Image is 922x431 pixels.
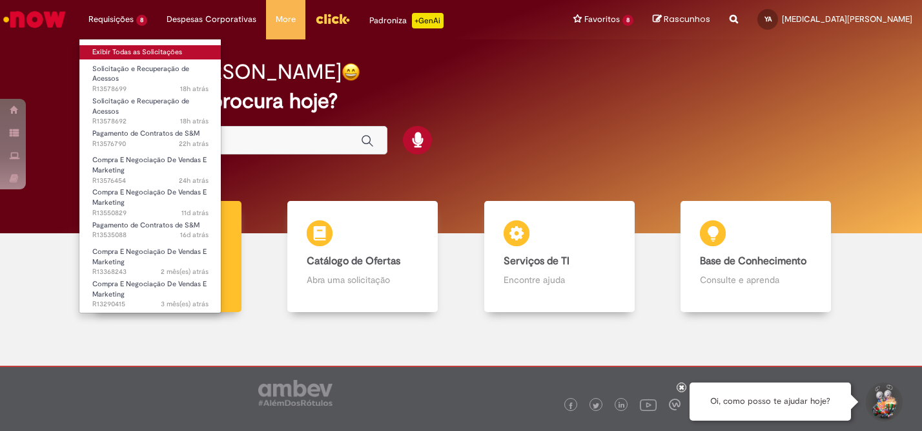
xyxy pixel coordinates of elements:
[161,299,209,309] time: 14/07/2025 10:52:41
[68,201,265,313] a: Tirar dúvidas Tirar dúvidas com Lupi Assist e Gen Ai
[94,90,828,112] h2: O que você procura hoje?
[504,255,569,268] b: Serviços de TI
[92,279,207,299] span: Compra E Negociação De Vendas E Marketing
[764,15,772,23] span: YA
[782,14,912,25] span: [MEDICAL_DATA][PERSON_NAME]
[640,396,657,413] img: logo_footer_youtube.png
[179,139,209,149] span: 22h atrás
[180,230,209,240] span: 16d atrás
[92,247,207,267] span: Compra E Negociação De Vendas E Marketing
[412,13,444,28] p: +GenAi
[92,299,209,310] span: R13290415
[79,277,221,305] a: Aberto R13290415 : Compra E Negociação De Vendas E Marketing
[180,116,209,126] span: 18h atrás
[179,176,209,185] time: 29/09/2025 12:07:22
[653,14,710,26] a: Rascunhos
[180,84,209,94] time: 29/09/2025 17:49:14
[92,267,209,277] span: R13368243
[167,13,256,26] span: Despesas Corporativas
[79,94,221,122] a: Aberto R13578692 : Solicitação e Recuperação de Acessos
[690,383,851,421] div: Oi, como posso te ajudar hoje?
[258,380,333,406] img: logo_footer_ambev_rotulo_gray.png
[88,13,134,26] span: Requisições
[622,15,633,26] span: 8
[669,399,681,410] img: logo_footer_workplace.png
[92,116,209,127] span: R13578692
[79,45,221,59] a: Exibir Todas as Solicitações
[307,273,418,286] p: Abra uma solicitação
[504,273,615,286] p: Encontre ajuda
[79,39,221,313] ul: Requisições
[1,6,68,32] img: ServiceNow
[658,201,855,313] a: Base de Conhecimento Consulte e aprenda
[79,153,221,181] a: Aberto R13576454 : Compra E Negociação De Vendas E Marketing
[92,139,209,149] span: R13576790
[92,176,209,186] span: R13576454
[307,255,400,268] b: Catálogo de Ofertas
[619,402,625,410] img: logo_footer_linkedin.png
[180,116,209,126] time: 29/09/2025 17:48:09
[179,139,209,149] time: 29/09/2025 13:16:35
[180,84,209,94] span: 18h atrás
[864,383,903,421] button: Iniciar Conversa de Suporte
[79,185,221,213] a: Aberto R13550829 : Compra E Negociação De Vendas E Marketing
[92,84,209,94] span: R13578699
[369,13,444,28] div: Padroniza
[92,129,200,138] span: Pagamento de Contratos de S&M
[79,245,221,273] a: Aberto R13368243 : Compra E Negociação De Vendas E Marketing
[181,208,209,218] span: 11d atrás
[664,13,710,25] span: Rascunhos
[179,176,209,185] span: 24h atrás
[700,273,812,286] p: Consulte e aprenda
[181,208,209,218] time: 19/09/2025 14:01:06
[79,127,221,151] a: Aberto R13576790 : Pagamento de Contratos de S&M
[265,201,462,313] a: Catálogo de Ofertas Abra uma solicitação
[136,15,147,26] span: 8
[276,13,296,26] span: More
[315,9,350,28] img: click_logo_yellow_360x200.png
[700,255,806,268] b: Base de Conhecimento
[92,155,207,175] span: Compra E Negociação De Vendas E Marketing
[92,220,200,230] span: Pagamento de Contratos de S&M
[593,403,599,409] img: logo_footer_twitter.png
[584,13,620,26] span: Favoritos
[92,230,209,240] span: R13535088
[461,201,658,313] a: Serviços de TI Encontre ajuda
[79,218,221,242] a: Aberto R13535088 : Pagamento de Contratos de S&M
[92,208,209,218] span: R13550829
[92,187,207,207] span: Compra E Negociação De Vendas E Marketing
[161,299,209,309] span: 3 mês(es) atrás
[92,96,189,116] span: Solicitação e Recuperação de Acessos
[180,230,209,240] time: 15/09/2025 11:19:05
[568,403,574,409] img: logo_footer_facebook.png
[79,62,221,90] a: Aberto R13578699 : Solicitação e Recuperação de Acessos
[161,267,209,277] time: 07/08/2025 11:13:20
[161,267,209,277] span: 2 mês(es) atrás
[342,63,360,81] img: happy-face.png
[92,64,189,84] span: Solicitação e Recuperação de Acessos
